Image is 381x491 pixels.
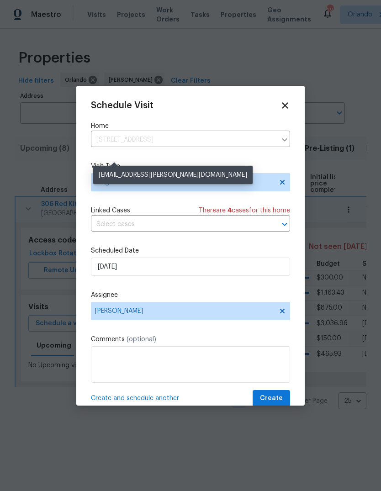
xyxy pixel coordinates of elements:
[91,133,276,147] input: Enter in an address
[91,258,290,276] input: M/D/YYYY
[91,335,290,344] label: Comments
[91,101,153,110] span: Schedule Visit
[91,121,290,131] label: Home
[260,393,283,404] span: Create
[199,206,290,215] span: There are case s for this home
[95,307,274,315] span: [PERSON_NAME]
[127,336,156,343] span: (optional)
[91,162,290,171] label: Visit Type
[91,394,179,403] span: Create and schedule another
[91,290,290,300] label: Assignee
[253,390,290,407] button: Create
[93,166,253,184] div: [EMAIL_ADDRESS][PERSON_NAME][DOMAIN_NAME]
[228,207,232,214] span: 4
[91,206,130,215] span: Linked Cases
[280,100,290,111] span: Close
[91,246,290,255] label: Scheduled Date
[91,217,265,232] input: Select cases
[278,218,291,231] button: Open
